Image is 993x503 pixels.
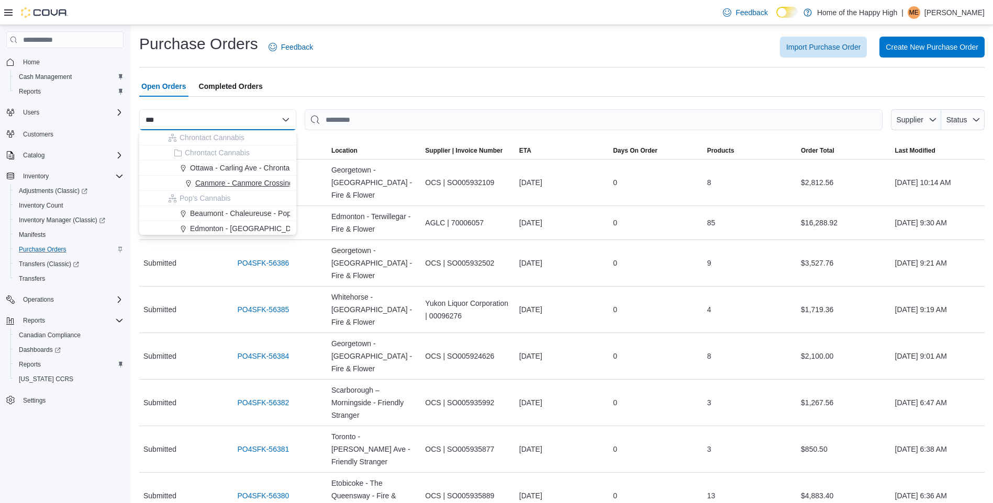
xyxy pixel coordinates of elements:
[776,7,798,18] input: Dark Mode
[15,258,83,270] a: Transfers (Classic)
[10,257,128,271] a: Transfers (Classic)
[141,76,186,97] span: Open Orders
[515,439,609,460] div: [DATE]
[609,142,702,159] button: Days On Order
[797,299,890,320] div: $1,719.36
[21,7,68,18] img: Cova
[264,37,317,58] a: Feedback
[19,170,53,182] button: Inventory
[237,303,289,316] a: PO4SFK-56385
[946,116,967,124] span: Status
[180,132,244,143] span: Chrontact Cannabis
[139,161,296,176] button: Ottawa - Carling Ave - Chrontact Cannabis
[780,37,867,58] button: Import Purchase Order
[707,443,711,455] span: 3
[331,164,417,201] span: Georgetown - [GEOGRAPHIC_DATA] - Fire & Flower
[703,142,797,159] button: Products
[891,392,985,413] div: [DATE] 6:47 AM
[23,172,49,180] span: Inventory
[15,85,124,98] span: Reports
[143,303,176,316] span: Submitted
[2,393,128,408] button: Settings
[15,214,124,226] span: Inventory Manager (Classic)
[19,394,50,407] a: Settings
[305,109,883,130] input: This is a search bar. After typing your query, hit enter to filter the results lower in the page.
[19,231,46,239] span: Manifests
[19,106,43,119] button: Users
[10,242,128,257] button: Purchase Orders
[10,357,128,372] button: Reports
[10,271,128,286] button: Transfers
[19,331,81,339] span: Canadian Compliance
[797,212,890,233] div: $16,288.92
[19,201,63,210] span: Inventory Count
[735,7,767,18] span: Feedback
[613,396,617,409] span: 0
[237,489,289,502] a: PO4SFK-56380
[19,314,124,327] span: Reports
[19,394,124,407] span: Settings
[941,109,985,130] button: Status
[613,216,617,229] span: 0
[139,130,296,145] button: Chrontact Cannabis
[797,253,890,273] div: $3,527.76
[139,33,258,54] h1: Purchase Orders
[23,396,46,405] span: Settings
[924,6,985,19] p: [PERSON_NAME]
[515,142,609,159] button: ETA
[180,193,231,203] span: Pop's Cannabis
[15,344,124,356] span: Dashboards
[143,396,176,409] span: Submitted
[19,275,45,283] span: Transfers
[19,87,41,96] span: Reports
[15,272,49,285] a: Transfers
[6,50,124,435] nav: Complex example
[10,342,128,357] a: Dashboards
[15,344,65,356] a: Dashboards
[15,71,76,83] a: Cash Management
[23,151,44,159] span: Catalog
[10,213,128,227] a: Inventory Manager (Classic)
[707,216,716,229] span: 85
[19,375,73,383] span: [US_STATE] CCRS
[19,149,49,162] button: Catalog
[15,373,77,385] a: [US_STATE] CCRS
[886,42,978,52] span: Create New Purchase Order
[895,146,935,155] span: Last Modified
[613,146,657,155] span: Days On Order
[801,146,834,155] span: Order Total
[719,2,772,23] a: Feedback
[421,212,515,233] div: AGLC | 70006057
[199,76,263,97] span: Completed Orders
[19,260,79,268] span: Transfers (Classic)
[891,253,985,273] div: [DATE] 9:21 AM
[23,58,40,66] span: Home
[2,148,128,163] button: Catalog
[10,184,128,198] a: Adjustments (Classic)
[613,443,617,455] span: 0
[421,253,515,273] div: OCS | SO005932502
[613,303,617,316] span: 0
[15,185,92,197] a: Adjustments (Classic)
[707,176,711,189] span: 8
[15,228,124,241] span: Manifests
[613,176,617,189] span: 0
[15,228,50,241] a: Manifests
[10,198,128,213] button: Inventory Count
[797,346,890,367] div: $2,100.00
[15,272,124,285] span: Transfers
[421,293,515,326] div: Yukon Liquor Corporation | 00096276
[15,243,71,256] a: Purchase Orders
[331,146,358,155] span: Location
[797,172,890,193] div: $2,812.56
[19,293,124,306] span: Operations
[10,70,128,84] button: Cash Management
[237,257,289,269] a: PO4SFK-56386
[421,346,515,367] div: OCS | SO005924626
[331,384,417,421] span: Scarborough – Morningside - Friendly Stranger
[10,227,128,242] button: Manifests
[139,176,296,191] button: Canmore - Canmore Crossing - Fire & Flower
[190,163,328,173] span: Ottawa - Carling Ave - Chrontact Cannabis
[891,142,985,159] button: Last Modified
